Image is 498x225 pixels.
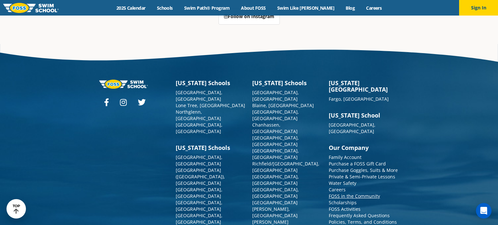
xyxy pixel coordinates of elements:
[151,5,178,11] a: Schools
[329,199,357,206] a: Scholarships
[329,167,398,173] a: Purchase Goggles, Suits & More
[252,199,298,219] a: [GEOGRAPHIC_DATA][PERSON_NAME], [GEOGRAPHIC_DATA]
[176,109,221,121] a: Northglenn, [GEOGRAPHIC_DATA]
[178,5,235,11] a: Swim Path® Program
[252,122,298,134] a: Chanhassen, [GEOGRAPHIC_DATA]
[329,219,397,225] a: Policies, Terms, and Conditions
[329,174,395,180] a: Private & Semi-Private Lessons
[329,80,399,93] h3: [US_STATE][GEOGRAPHIC_DATA]
[252,135,299,147] a: [GEOGRAPHIC_DATA], [GEOGRAPHIC_DATA]
[235,5,272,11] a: About FOSS
[252,174,299,186] a: [GEOGRAPHIC_DATA], [GEOGRAPHIC_DATA]
[329,161,386,167] a: Purchase a FOSS Gift Card
[219,8,280,25] a: Follow on Instagram
[329,96,389,102] a: Fargo, [GEOGRAPHIC_DATA]
[271,5,340,11] a: Swim Like [PERSON_NAME]
[329,122,375,134] a: [GEOGRAPHIC_DATA], [GEOGRAPHIC_DATA]
[252,148,299,160] a: [GEOGRAPHIC_DATA], [GEOGRAPHIC_DATA]
[340,5,361,11] a: Blog
[329,186,346,193] a: Careers
[476,203,492,219] div: Open Intercom Messenger
[252,186,299,199] a: [GEOGRAPHIC_DATA], [GEOGRAPHIC_DATA]
[252,89,299,102] a: [GEOGRAPHIC_DATA], [GEOGRAPHIC_DATA]
[252,109,299,121] a: [GEOGRAPHIC_DATA], [GEOGRAPHIC_DATA]
[329,154,362,160] a: Family Account
[252,161,319,173] a: Richfield/[GEOGRAPHIC_DATA], [GEOGRAPHIC_DATA]
[329,144,399,151] h3: Our Company
[111,5,151,11] a: 2025 Calendar
[176,122,222,134] a: [GEOGRAPHIC_DATA], [GEOGRAPHIC_DATA]
[176,89,222,102] a: [GEOGRAPHIC_DATA], [GEOGRAPHIC_DATA]
[13,204,20,214] div: TOP
[252,80,322,86] h3: [US_STATE] Schools
[361,5,387,11] a: Careers
[329,212,390,219] a: Frequently Asked Questions
[329,112,399,118] h3: [US_STATE] School
[176,199,222,212] a: [GEOGRAPHIC_DATA], [GEOGRAPHIC_DATA]
[176,154,222,167] a: [GEOGRAPHIC_DATA], [GEOGRAPHIC_DATA]
[252,102,314,108] a: Blaine, [GEOGRAPHIC_DATA]
[176,144,246,151] h3: [US_STATE] Schools
[329,206,361,212] a: FOSS Activities
[329,180,356,186] a: Water Safety
[3,3,59,13] img: FOSS Swim School Logo
[329,193,380,199] a: FOSS in the Community
[176,212,222,225] a: [GEOGRAPHIC_DATA], [GEOGRAPHIC_DATA]
[176,167,225,186] a: [GEOGRAPHIC_DATA] ([GEOGRAPHIC_DATA]), [GEOGRAPHIC_DATA]
[176,102,245,108] a: Lone Tree, [GEOGRAPHIC_DATA]
[176,186,222,199] a: [GEOGRAPHIC_DATA], [GEOGRAPHIC_DATA]
[99,80,148,88] img: Foss-logo-horizontal-white.svg
[176,80,246,86] h3: [US_STATE] Schools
